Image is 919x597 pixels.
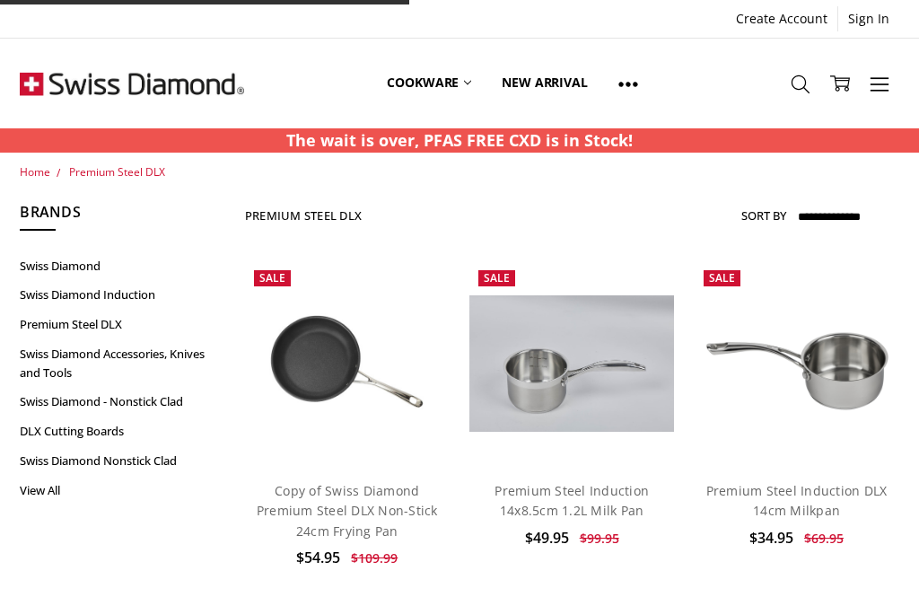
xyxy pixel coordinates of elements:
[525,528,569,548] span: $49.95
[495,482,649,519] a: Premium Steel Induction 14x8.5cm 1.2L Milk Pan
[20,164,50,180] a: Home
[286,128,633,153] p: The wait is over, PFAS FREE CXD is in Stock!
[726,6,837,31] a: Create Account
[20,476,224,505] a: View All
[20,251,224,281] a: Swiss Diamond
[706,482,888,519] a: Premium Steel Induction DLX 14cm Milkpan
[372,43,486,123] a: Cookware
[20,201,224,232] h5: Brands
[245,208,362,223] h1: Premium Steel DLX
[695,261,899,466] a: Premium Steel Induction DLX 14cm Milkpan
[20,39,244,128] img: Free Shipping On Every Order
[603,43,653,124] a: Show All
[484,270,510,285] span: Sale
[741,201,786,230] label: Sort By
[709,270,735,285] span: Sale
[296,548,340,567] span: $54.95
[20,280,224,310] a: Swiss Diamond Induction
[20,339,224,388] a: Swiss Diamond Accessories, Knives and Tools
[804,530,844,547] span: $69.95
[749,528,793,548] span: $34.95
[469,295,674,432] img: Premium Steel Induction 14x8.5cm 1.2L Milk Pan
[838,6,899,31] a: Sign In
[20,446,224,476] a: Swiss Diamond Nonstick Clad
[486,43,602,123] a: New arrival
[20,387,224,417] a: Swiss Diamond - Nonstick Clad
[695,296,899,430] img: Premium Steel Induction DLX 14cm Milkpan
[69,164,165,180] a: Premium Steel DLX
[259,270,285,285] span: Sale
[245,261,450,466] img: Copy of Swiss Diamond Premium Steel DLX Non-Stick 24cm Frying Pan
[351,549,398,566] span: $109.99
[469,261,674,466] a: Premium Steel Induction 14x8.5cm 1.2L Milk Pan
[257,482,438,540] a: Copy of Swiss Diamond Premium Steel DLX Non-Stick 24cm Frying Pan
[580,530,619,547] span: $99.95
[20,417,224,446] a: DLX Cutting Boards
[20,310,224,339] a: Premium Steel DLX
